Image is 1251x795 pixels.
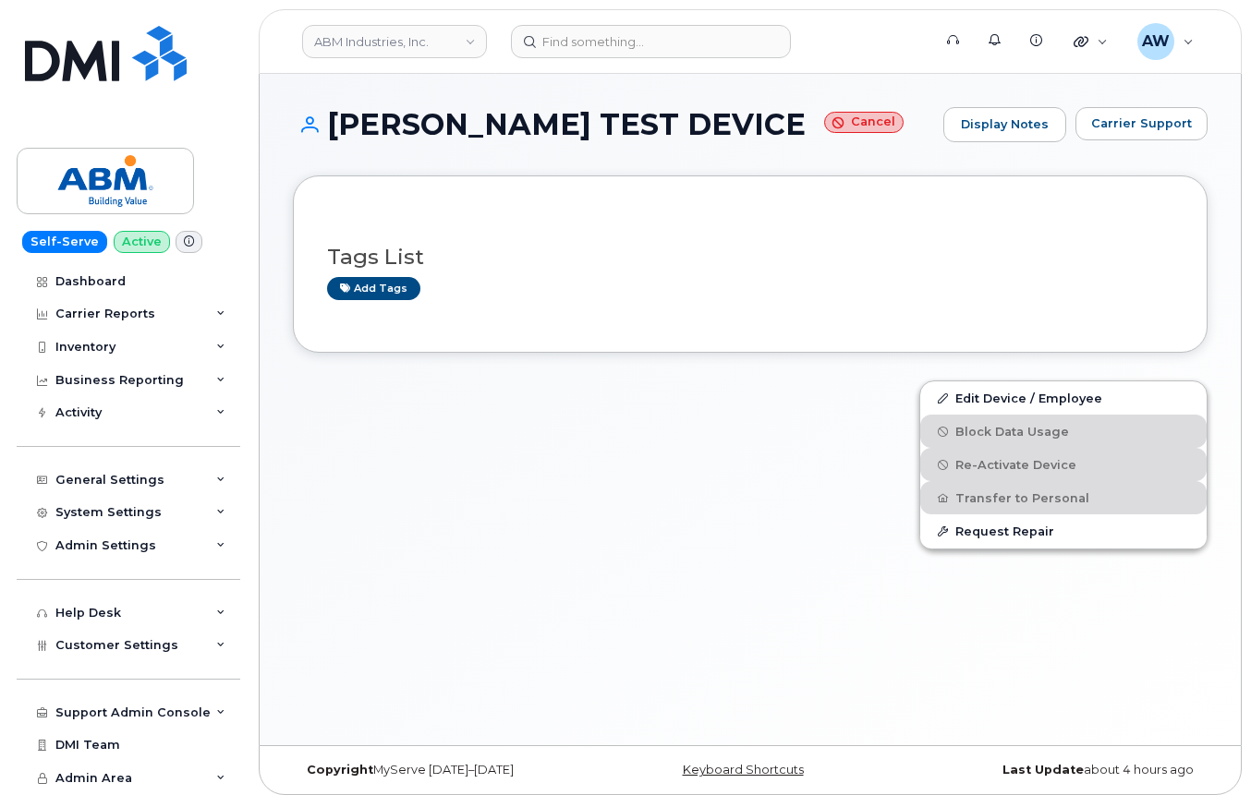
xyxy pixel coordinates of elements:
button: Request Repair [920,514,1207,548]
button: Carrier Support [1075,107,1208,140]
span: Carrier Support [1091,114,1192,132]
div: about 4 hours ago [903,763,1208,777]
a: Keyboard Shortcuts [683,763,804,777]
a: Display Notes [943,107,1066,142]
strong: Copyright [307,763,373,777]
h3: Tags List [327,246,1173,269]
small: Cancel [824,112,904,133]
a: Edit Device / Employee [920,381,1207,415]
span: Re-Activate Device [955,458,1076,472]
button: Re-Activate Device [920,448,1207,481]
button: Transfer to Personal [920,481,1207,514]
strong: Last Update [1002,763,1084,777]
div: MyServe [DATE]–[DATE] [293,763,598,777]
h1: [PERSON_NAME] TEST DEVICE [293,108,934,140]
button: Block Data Usage [920,415,1207,448]
a: Add tags [327,277,420,300]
